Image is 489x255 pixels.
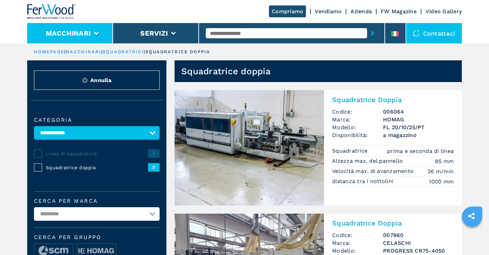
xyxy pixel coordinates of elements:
button: Servizi [140,29,168,37]
span: Disponibilità: [332,131,383,139]
a: Video Gallery [425,8,462,15]
span: Modello: [332,247,383,255]
em: 26 m/min [428,168,454,175]
iframe: Chat [460,224,484,250]
img: Ferwood [27,4,76,19]
label: Categoria [34,117,160,123]
em: 1000 mm [429,178,454,185]
a: Azienda [350,8,372,15]
em: prima e seconda di linea [387,147,454,155]
span: | [64,49,66,54]
a: sharethis [463,208,480,224]
h3: HOMAG [383,116,454,123]
h3: 007960 [383,231,454,239]
h2: Squadratrice Doppia [332,96,454,104]
span: | [101,49,103,54]
h3: 006064 [383,108,454,116]
p: distanza tra i nottolini [332,178,395,185]
a: Compriamo [269,5,306,17]
a: HOMEPAGE [34,49,64,54]
img: Squadratrice Doppia HOMAG FL 20/10/25/PT [175,90,324,205]
a: FW Magazine [381,8,417,15]
span: Codice: [332,108,383,116]
p: Squadratrice [332,147,369,155]
span: 2 [148,149,160,157]
h3: FL 20/10/25/PT [383,123,454,131]
span: Squadratrice doppia [46,164,148,171]
button: ResetAnnulla [34,71,160,90]
button: submit-button [367,25,378,41]
img: Reset [82,78,88,83]
span: 2 [148,163,160,171]
span: a magazzino [383,131,454,139]
span: Modello: [332,123,383,131]
a: squadratrici [103,49,144,54]
p: squadratrice doppia [145,49,211,55]
h1: Squadratrice doppia [181,66,271,77]
span: | [144,49,145,54]
button: Macchinari [46,29,91,37]
em: 85 mm [435,157,454,165]
a: Squadratrice Doppia HOMAG FL 20/10/25/PTSquadratrice DoppiaCodice:006064Marca:HOMAGModello:FL 20/... [175,90,462,205]
p: Velocità max. di avanzamento [332,168,415,175]
span: Marca: [332,116,383,123]
span: Cerca per Gruppo [34,235,160,240]
img: Contattaci [413,30,420,37]
div: Contattaci [406,23,462,43]
span: Annulla [90,76,111,84]
a: macchinari [66,49,101,54]
span: Linea di squadratura [46,150,148,157]
h3: PROGRESS CR75-4050 [383,247,454,255]
span: Marca: [332,239,383,247]
label: Cerca per marca [34,198,160,204]
a: Vendiamo [315,8,342,15]
h2: Squadratrice Doppia [332,219,454,227]
p: Altezza max. del pannello [332,157,405,165]
h3: CELASCHI [383,239,454,247]
span: Codice: [332,231,383,239]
